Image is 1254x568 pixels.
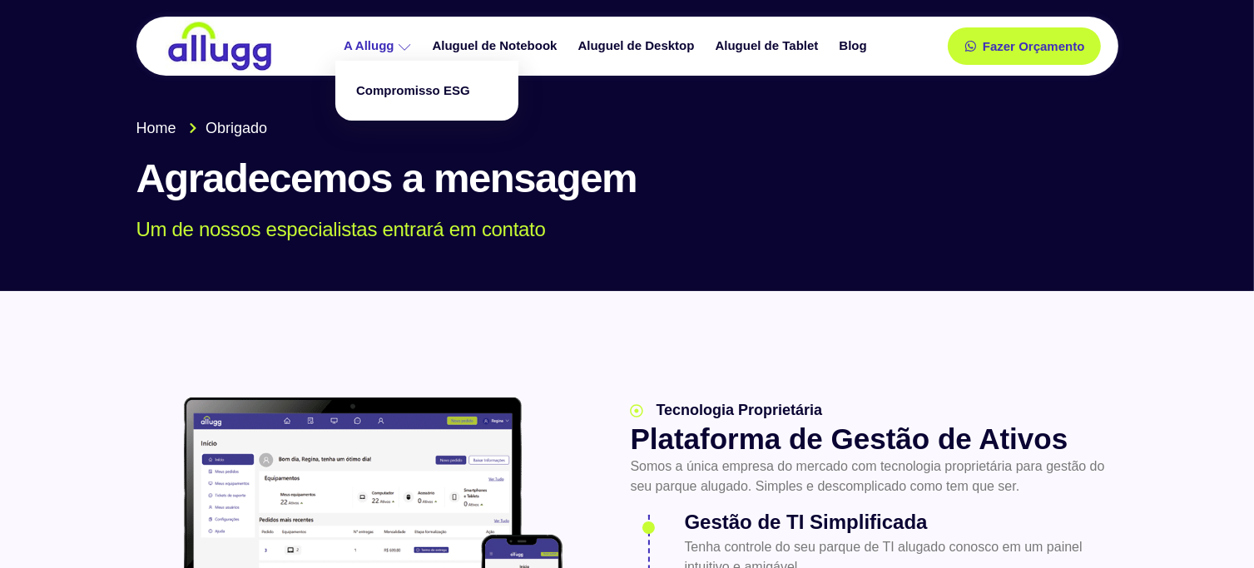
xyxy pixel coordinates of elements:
h1: Agradecemos a mensagem [136,156,1118,201]
div: Widget de chat [955,356,1254,568]
img: locação de TI é Allugg [166,21,274,72]
a: Fazer Orçamento [948,27,1102,65]
span: Fazer Orçamento [983,40,1085,52]
p: Somos a única empresa do mercado com tecnologia proprietária para gestão do seu parque alugado. S... [630,457,1111,496]
h3: Gestão de TI Simplificada [684,507,1111,537]
span: Home [136,117,176,140]
span: Obrigado [201,117,267,140]
a: Blog [830,32,879,61]
iframe: Chat Widget [955,356,1254,568]
a: Aluguel de Notebook [424,32,570,61]
a: Aluguel de Tablet [707,32,831,61]
span: Tecnologia Proprietária [652,399,822,422]
a: A Allugg [335,32,424,61]
a: Aluguel de Desktop [570,32,707,61]
h2: Plataforma de Gestão de Ativos [630,422,1111,457]
a: Compromisso ESG [344,69,510,113]
p: Um de nossos especialistas entrará em contato [136,218,1094,242]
